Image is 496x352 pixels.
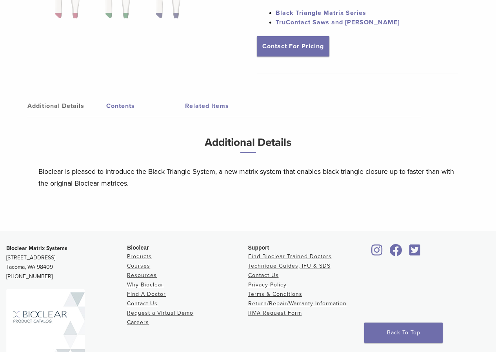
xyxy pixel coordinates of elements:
[127,291,166,297] a: Find A Doctor
[248,263,331,269] a: Technique Guides, IFU & SDS
[407,249,423,257] a: Bioclear
[387,249,405,257] a: Bioclear
[127,272,157,279] a: Resources
[248,310,302,316] a: RMA Request Form
[369,249,385,257] a: Bioclear
[276,9,366,17] a: Black Triangle Matrix Series
[27,95,106,117] a: Additional Details
[364,323,443,343] a: Back To Top
[127,319,149,326] a: Careers
[248,253,332,260] a: Find Bioclear Trained Doctors
[257,36,329,57] a: Contact For Pricing
[248,272,279,279] a: Contact Us
[38,166,458,189] p: Bioclear is pleased to introduce the Black Triangle System, a new matrix system that enables blac...
[127,253,152,260] a: Products
[185,95,264,117] a: Related Items
[276,18,400,26] a: TruContact Saws and [PERSON_NAME]
[6,245,67,252] strong: Bioclear Matrix Systems
[248,281,287,288] a: Privacy Policy
[127,310,193,316] a: Request a Virtual Demo
[248,300,347,307] a: Return/Repair/Warranty Information
[127,281,164,288] a: Why Bioclear
[106,95,185,117] a: Contents
[38,133,458,159] h3: Additional Details
[127,300,158,307] a: Contact Us
[127,263,150,269] a: Courses
[248,291,302,297] a: Terms & Conditions
[6,244,127,281] p: [STREET_ADDRESS] Tacoma, WA 98409 [PHONE_NUMBER]
[127,244,149,251] span: Bioclear
[248,244,269,251] span: Support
